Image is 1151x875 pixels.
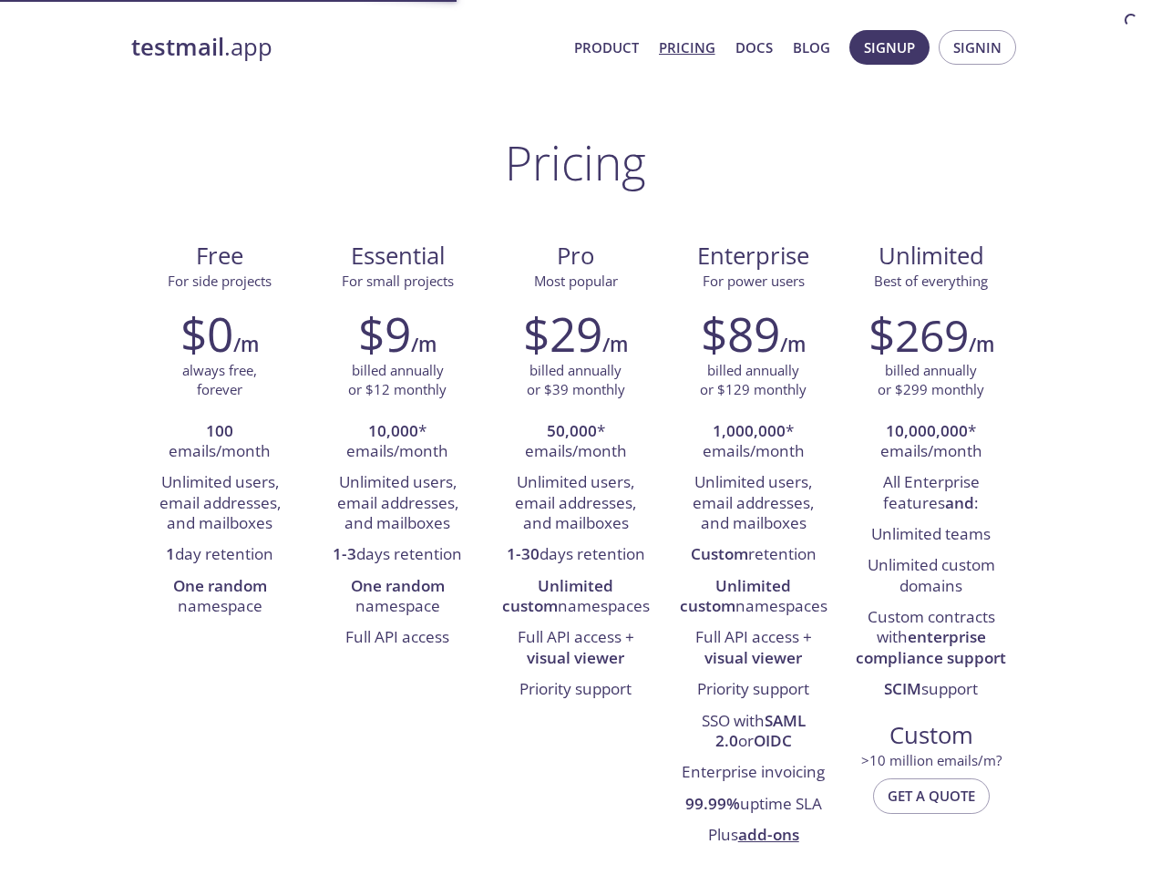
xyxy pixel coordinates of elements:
a: Product [574,36,639,59]
li: Priority support [500,674,651,705]
a: testmail.app [131,32,560,63]
li: uptime SLA [678,789,828,820]
p: billed annually or $39 monthly [527,361,625,400]
span: Best of everything [874,272,988,290]
span: Most popular [534,272,618,290]
span: Essential [324,241,472,272]
button: Signup [849,30,930,65]
h2: $89 [701,306,780,361]
li: * emails/month [323,417,473,468]
strong: One random [173,575,267,596]
li: Unlimited teams [856,520,1006,551]
h6: /m [602,329,628,360]
strong: and [945,492,974,513]
a: Blog [793,36,830,59]
span: Unlimited [879,240,984,272]
li: Unlimited users, email addresses, and mailboxes [678,468,828,540]
h2: $0 [180,306,233,361]
strong: 1 [166,543,175,564]
p: billed annually or $12 monthly [348,361,447,400]
span: Enterprise [679,241,827,272]
span: Signup [864,36,915,59]
li: Custom contracts with [856,602,1006,674]
h2: $ [868,306,969,361]
li: * emails/month [500,417,651,468]
span: > 10 million emails/m? [861,751,1002,769]
strong: OIDC [754,730,792,751]
li: Unlimited users, email addresses, and mailboxes [323,468,473,540]
strong: Unlimited custom [502,575,614,616]
span: Get a quote [888,784,975,808]
li: Unlimited users, email addresses, and mailboxes [500,468,651,540]
li: namespace [145,571,295,623]
h6: /m [233,329,259,360]
strong: 99.99% [685,793,740,814]
li: All Enterprise features : [856,468,1006,520]
strong: 1-30 [507,543,540,564]
h1: Pricing [505,135,646,190]
p: always free, forever [182,361,257,400]
span: Free [146,241,294,272]
li: * emails/month [856,417,1006,468]
span: For small projects [342,272,454,290]
a: Docs [735,36,773,59]
strong: One random [351,575,445,596]
span: For power users [703,272,805,290]
li: Unlimited custom domains [856,551,1006,602]
strong: 100 [206,420,233,441]
span: 269 [895,305,969,365]
h6: /m [780,329,806,360]
span: Custom [857,720,1005,751]
li: Full API access + [500,623,651,674]
li: day retention [145,540,295,571]
li: namespace [323,571,473,623]
strong: testmail [131,31,224,63]
strong: SAML 2.0 [715,710,806,751]
li: emails/month [145,417,295,468]
strong: 10,000 [368,420,418,441]
strong: 50,000 [547,420,597,441]
h6: /m [969,329,994,360]
li: support [856,674,1006,705]
span: For side projects [168,272,272,290]
a: Pricing [659,36,715,59]
a: add-ons [738,824,799,845]
li: namespaces [500,571,651,623]
li: Priority support [678,674,828,705]
li: days retention [323,540,473,571]
strong: 1,000,000 [713,420,786,441]
span: Signin [953,36,1002,59]
li: Plus [678,820,828,851]
li: Full API access [323,623,473,654]
h2: $29 [523,306,602,361]
li: Enterprise invoicing [678,757,828,788]
li: Unlimited users, email addresses, and mailboxes [145,468,295,540]
strong: 10,000,000 [886,420,968,441]
strong: visual viewer [527,647,624,668]
strong: Custom [691,543,748,564]
p: billed annually or $299 monthly [878,361,984,400]
strong: SCIM [884,678,921,699]
button: Get a quote [873,778,990,813]
button: Signin [939,30,1016,65]
li: namespaces [678,571,828,623]
strong: Unlimited custom [680,575,792,616]
li: SSO with or [678,706,828,758]
li: Full API access + [678,623,828,674]
h6: /m [411,329,437,360]
strong: enterprise compliance support [856,626,1006,667]
li: days retention [500,540,651,571]
span: Pro [501,241,650,272]
li: retention [678,540,828,571]
li: * emails/month [678,417,828,468]
p: billed annually or $129 monthly [700,361,807,400]
strong: 1-3 [333,543,356,564]
h2: $9 [358,306,411,361]
strong: visual viewer [704,647,802,668]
